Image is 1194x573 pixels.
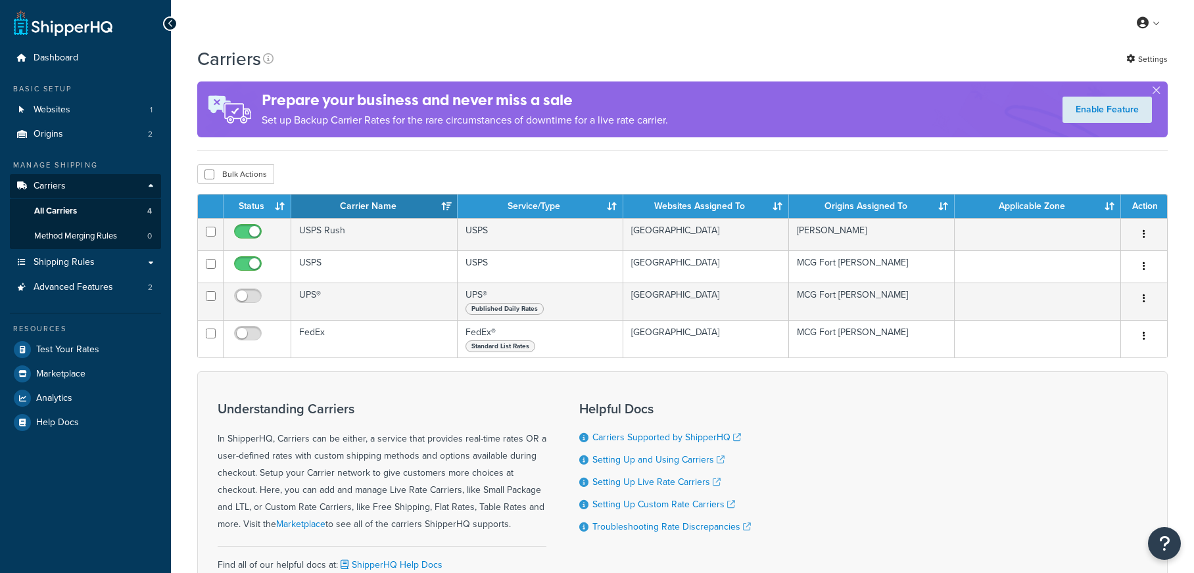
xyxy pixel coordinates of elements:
td: USPS [458,250,623,283]
td: MCG Fort [PERSON_NAME] [789,250,955,283]
a: Setting Up and Using Carriers [592,453,725,467]
td: UPS® [291,283,457,320]
li: All Carriers [10,199,161,223]
span: 2 [148,129,153,140]
a: Enable Feature [1063,97,1152,123]
th: Action [1121,195,1167,218]
h3: Helpful Docs [579,401,751,416]
span: Carriers [34,181,66,192]
span: Shipping Rules [34,257,95,268]
span: Help Docs [36,417,79,428]
span: Advanced Features [34,282,113,293]
th: Service/Type: activate to sort column ascending [458,195,623,218]
a: Origins 2 [10,122,161,147]
a: Setting Up Live Rate Carriers [592,475,721,489]
span: Dashboard [34,53,78,64]
a: Marketplace [10,362,161,386]
th: Carrier Name: activate to sort column ascending [291,195,457,218]
span: Websites [34,104,70,116]
span: Origins [34,129,63,140]
span: All Carriers [34,206,77,217]
a: Method Merging Rules 0 [10,224,161,248]
th: Origins Assigned To: activate to sort column ascending [789,195,955,218]
span: Method Merging Rules [34,231,117,242]
td: [GEOGRAPHIC_DATA] [623,283,789,320]
a: Shipping Rules [10,250,161,275]
span: 4 [147,206,152,217]
button: Open Resource Center [1148,527,1181,560]
h4: Prepare your business and never miss a sale [262,89,668,111]
li: Carriers [10,174,161,249]
li: Origins [10,122,161,147]
span: Standard List Rates [466,340,535,352]
a: Analytics [10,386,161,410]
a: ShipperHQ Home [14,10,112,36]
a: ShipperHQ Help Docs [338,558,442,572]
li: Method Merging Rules [10,224,161,248]
td: FedEx [291,320,457,357]
a: Dashboard [10,46,161,70]
a: Troubleshooting Rate Discrepancies [592,520,751,534]
span: Analytics [36,393,72,404]
th: Websites Assigned To: activate to sort column ascending [623,195,789,218]
th: Status: activate to sort column ascending [224,195,291,218]
p: Set up Backup Carrier Rates for the rare circumstances of downtime for a live rate carrier. [262,111,668,129]
h3: Understanding Carriers [218,401,546,416]
td: USPS Rush [291,218,457,250]
a: Setting Up Custom Rate Carriers [592,497,735,511]
a: Marketplace [276,517,325,531]
td: [GEOGRAPHIC_DATA] [623,218,789,250]
li: Websites [10,98,161,122]
a: Carriers Supported by ShipperHQ [592,430,741,444]
span: Published Daily Rates [466,303,544,315]
td: [PERSON_NAME] [789,218,955,250]
a: Carriers [10,174,161,198]
td: MCG Fort [PERSON_NAME] [789,320,955,357]
div: Manage Shipping [10,160,161,171]
div: Resources [10,323,161,334]
a: All Carriers 4 [10,199,161,223]
td: FedEx® [458,320,623,357]
a: Test Your Rates [10,338,161,361]
th: Applicable Zone: activate to sort column ascending [955,195,1120,218]
td: [GEOGRAPHIC_DATA] [623,250,789,283]
span: Test Your Rates [36,344,99,355]
span: 2 [148,282,153,293]
td: USPS [458,218,623,250]
button: Bulk Actions [197,164,274,184]
a: Websites 1 [10,98,161,122]
td: UPS® [458,283,623,320]
a: Settings [1126,50,1168,68]
div: Basic Setup [10,83,161,95]
h1: Carriers [197,46,261,72]
span: 1 [150,104,153,116]
td: USPS [291,250,457,283]
span: 0 [147,231,152,242]
td: MCG Fort [PERSON_NAME] [789,283,955,320]
div: In ShipperHQ, Carriers can be either, a service that provides real-time rates OR a user-defined r... [218,401,546,533]
td: [GEOGRAPHIC_DATA] [623,320,789,357]
li: Advanced Features [10,275,161,300]
span: Marketplace [36,369,85,380]
a: Advanced Features 2 [10,275,161,300]
img: ad-rules-rateshop-fe6ec290ccb7230408bd80ed9643f0289d75e0ffd9eb532fc0e269fcd187b520.png [197,81,262,137]
a: Help Docs [10,411,161,434]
